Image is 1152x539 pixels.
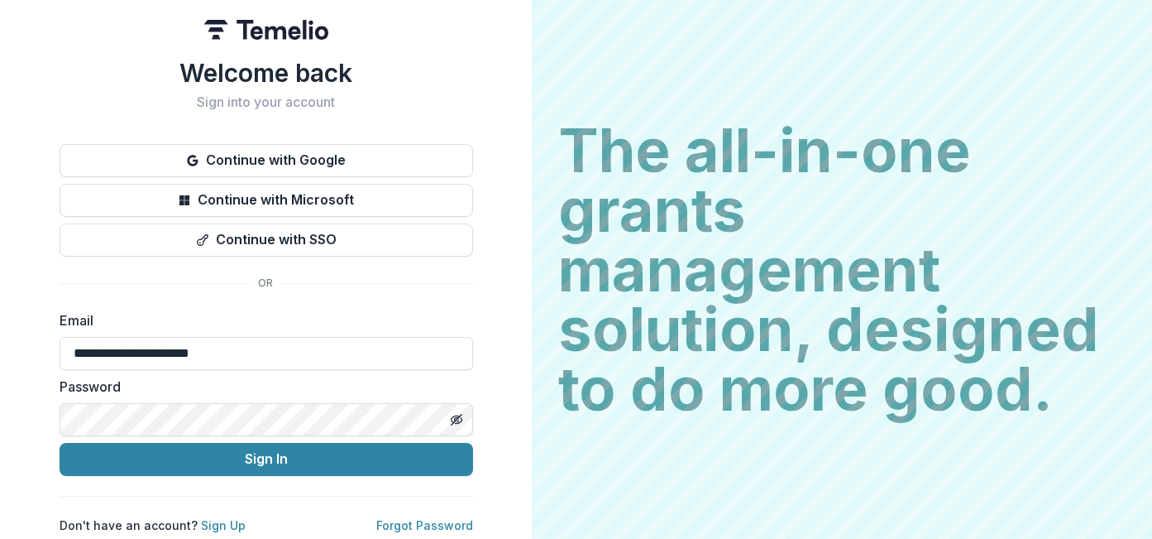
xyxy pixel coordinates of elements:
label: Email [60,310,463,330]
a: Forgot Password [376,518,473,532]
button: Continue with Google [60,144,473,177]
a: Sign Up [201,518,246,532]
img: Temelio [204,20,328,40]
button: Sign In [60,443,473,476]
h1: Welcome back [60,58,473,88]
button: Toggle password visibility [443,407,470,433]
p: Don't have an account? [60,517,246,534]
h2: Sign into your account [60,94,473,110]
button: Continue with SSO [60,224,473,257]
label: Password [60,377,463,397]
button: Continue with Microsoft [60,184,473,217]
